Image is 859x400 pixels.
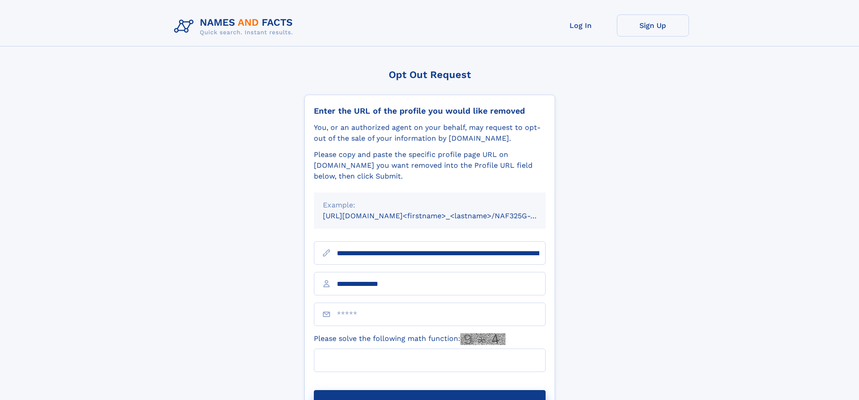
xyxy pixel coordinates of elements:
label: Please solve the following math function: [314,333,505,345]
img: Logo Names and Facts [170,14,300,39]
div: You, or an authorized agent on your behalf, may request to opt-out of the sale of your informatio... [314,122,546,144]
div: Enter the URL of the profile you would like removed [314,106,546,116]
div: Example: [323,200,537,211]
div: Opt Out Request [304,69,555,80]
a: Log In [545,14,617,37]
div: Please copy and paste the specific profile page URL on [DOMAIN_NAME] you want removed into the Pr... [314,149,546,182]
a: Sign Up [617,14,689,37]
small: [URL][DOMAIN_NAME]<firstname>_<lastname>/NAF325G-xxxxxxxx [323,211,563,220]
